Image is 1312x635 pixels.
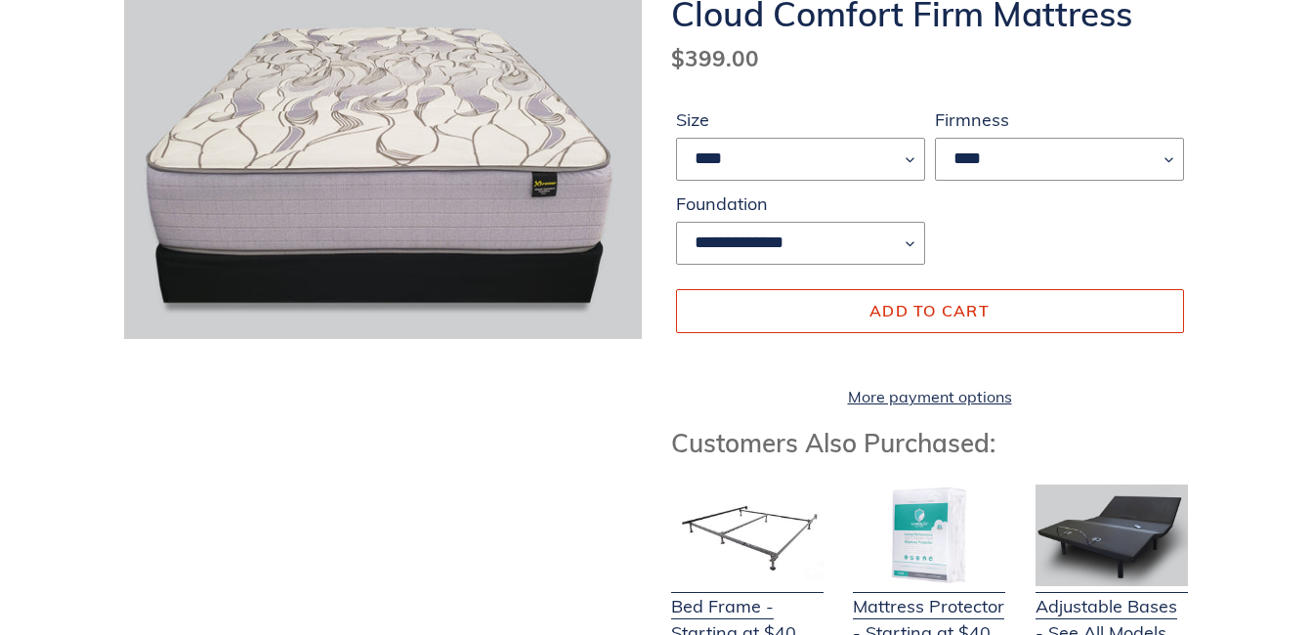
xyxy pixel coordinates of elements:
[676,289,1184,332] button: Add to cart
[676,385,1184,408] a: More payment options
[671,485,824,586] img: Bed Frame
[671,428,1189,458] h3: Customers Also Purchased:
[935,106,1184,133] label: Firmness
[671,44,759,72] span: $399.00
[853,485,1005,586] img: Mattress Protector
[676,106,925,133] label: Size
[1036,485,1188,586] img: Adjustable Base
[869,301,990,320] span: Add to cart
[676,190,925,217] label: Foundation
